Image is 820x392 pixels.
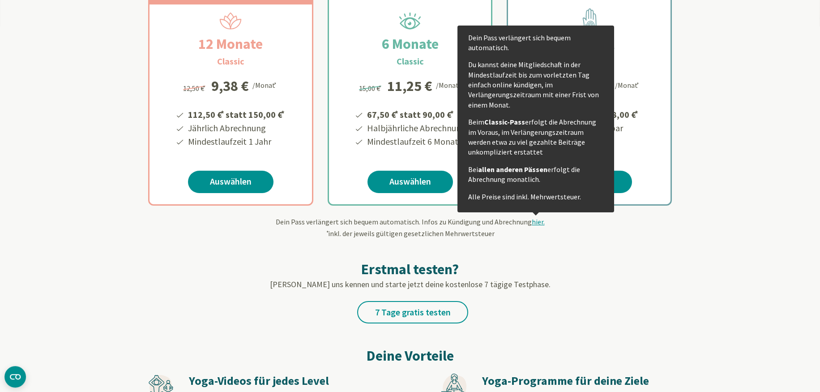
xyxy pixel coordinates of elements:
[366,106,466,121] li: 67,50 € statt 90,00 €
[468,164,603,185] p: Bei erfolgt die Abrechnung monatlich.
[615,79,641,90] div: /Monat
[366,135,466,148] li: Mindestlaufzeit 6 Monate
[468,33,603,53] p: Dein Pass verlängert sich bequem automatisch.
[484,117,525,126] strong: Classic-Pass
[436,79,461,90] div: /Monat
[387,79,432,93] div: 11,25 €
[187,121,286,135] li: Jährlich Abrechnung
[217,55,244,68] h3: Classic
[187,106,286,121] li: 112,50 € statt 150,00 €
[468,60,603,110] p: Du kannst deine Mitgliedschaft in der Mindestlaufzeit bis zum vorletzten Tag einfach online kündi...
[367,171,453,193] a: Auswählen
[397,55,424,68] h3: Classic
[188,171,273,193] a: Auswählen
[177,33,284,55] h2: 12 Monate
[468,192,603,202] p: Alle Preise sind inkl. Mehrwertsteuer.
[359,84,383,93] span: 15,00 €
[478,165,547,174] strong: allen anderen Pässen
[357,301,468,323] a: 7 Tage gratis testen
[189,374,378,388] h3: Yoga-Videos für jedes Level
[532,217,545,226] span: hier.
[366,121,466,135] li: Halbjährliche Abrechnung
[148,260,672,278] h2: Erstmal testen?
[183,84,207,93] span: 12,50 €
[325,229,495,238] span: inkl. der jeweils gültigen gesetzlichen Mehrwertsteuer
[360,33,460,55] h2: 6 Monate
[211,79,249,93] div: 9,38 €
[468,117,603,157] p: Beim erfolgt die Abrechnung im Voraus, im Verlängerungszeitraum werden etwa zu viel gezahlte Beit...
[482,374,671,388] h3: Yoga-Programme für deine Ziele
[187,135,286,148] li: Mindestlaufzeit 1 Jahr
[148,216,672,239] div: Dein Pass verlängert sich bequem automatisch. Infos zu Kündigung und Abrechnung
[148,278,672,290] p: [PERSON_NAME] uns kennen und starte jetzt deine kostenlose 7 tägige Testphase.
[4,366,26,388] button: CMP-Widget öffnen
[148,345,672,366] h2: Deine Vorteile
[252,79,278,90] div: /Monat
